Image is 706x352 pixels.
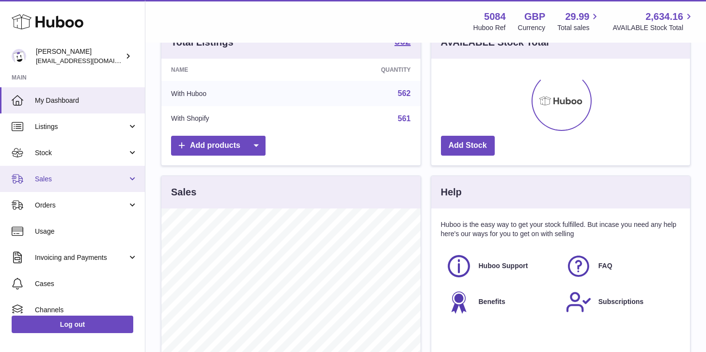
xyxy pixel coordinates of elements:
[161,106,301,131] td: With Shopify
[598,261,612,271] span: FAQ
[446,289,556,315] a: Benefits
[557,23,600,32] span: Total sales
[161,81,301,106] td: With Huboo
[35,96,138,105] span: My Dashboard
[35,175,127,184] span: Sales
[645,10,683,23] span: 2,634.16
[36,57,142,64] span: [EMAIL_ADDRESS][DOMAIN_NAME]
[565,253,675,279] a: FAQ
[598,297,643,306] span: Subscriptions
[35,227,138,236] span: Usage
[12,316,133,333] a: Log out
[35,122,127,131] span: Listings
[394,36,410,46] strong: 562
[35,148,127,158] span: Stock
[565,10,589,23] span: 29.99
[35,305,138,315] span: Channels
[36,47,123,65] div: [PERSON_NAME]
[479,297,505,306] span: Benefits
[446,253,556,279] a: Huboo Support
[479,261,528,271] span: Huboo Support
[484,10,506,23] strong: 5084
[557,10,600,32] a: 29.99 Total sales
[171,186,196,199] h3: Sales
[612,23,694,32] span: AVAILABLE Stock Total
[441,186,462,199] h3: Help
[441,136,495,156] a: Add Stock
[12,49,26,64] img: konstantinosmouratidis@hotmail.com
[35,201,127,210] span: Orders
[518,23,546,32] div: Currency
[35,279,138,288] span: Cases
[35,253,127,262] span: Invoicing and Payments
[301,59,420,81] th: Quantity
[524,10,545,23] strong: GBP
[398,89,411,97] a: 562
[473,23,506,32] div: Huboo Ref
[441,220,681,239] p: Huboo is the easy way to get your stock fulfilled. But incase you need any help here's our ways f...
[565,289,675,315] a: Subscriptions
[612,10,694,32] a: 2,634.16 AVAILABLE Stock Total
[398,114,411,123] a: 561
[171,136,266,156] a: Add products
[161,59,301,81] th: Name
